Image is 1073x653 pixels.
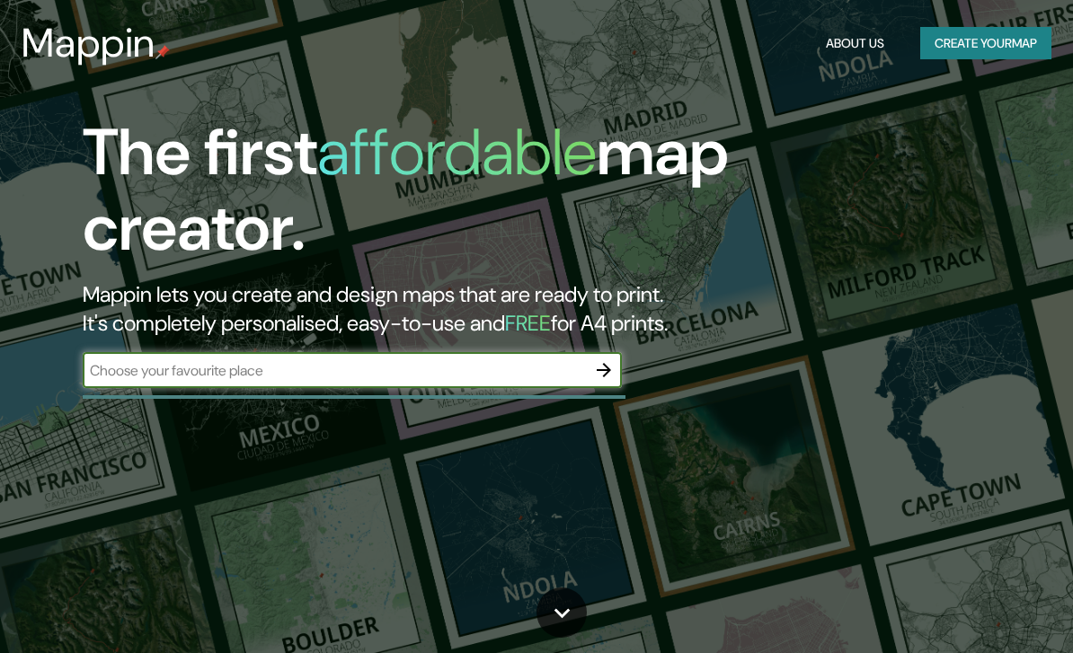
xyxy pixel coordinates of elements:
input: Choose your favourite place [83,360,586,381]
img: mappin-pin [155,45,170,59]
button: About Us [819,27,891,60]
h5: FREE [505,309,551,337]
h1: The first map creator. [83,115,941,280]
h3: Mappin [22,20,155,66]
h2: Mappin lets you create and design maps that are ready to print. It's completely personalised, eas... [83,280,941,338]
button: Create yourmap [920,27,1051,60]
h1: affordable [317,110,597,194]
